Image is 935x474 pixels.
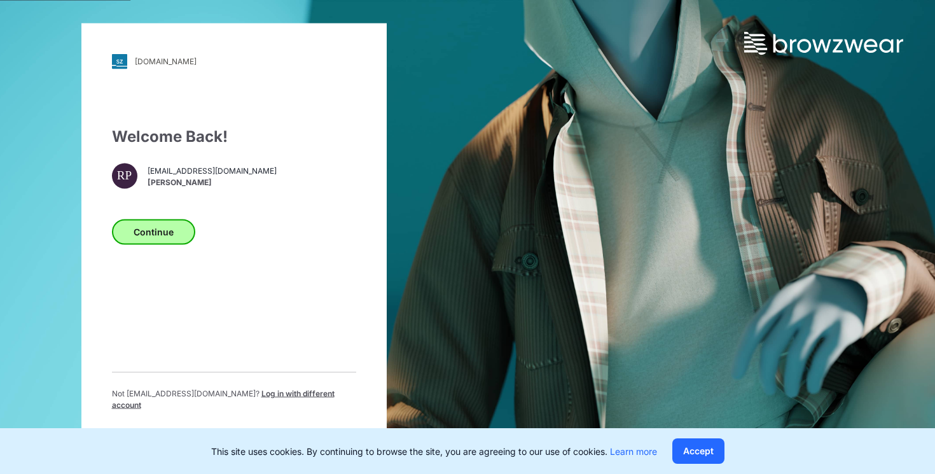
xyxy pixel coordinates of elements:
div: [DOMAIN_NAME] [135,57,197,66]
span: [EMAIL_ADDRESS][DOMAIN_NAME] [148,165,277,177]
a: Learn more [610,446,657,457]
div: Welcome Back! [112,125,356,148]
button: Continue [112,219,195,244]
p: Not [EMAIL_ADDRESS][DOMAIN_NAME] ? [112,387,356,410]
span: [PERSON_NAME] [148,177,277,188]
button: Accept [672,438,724,464]
a: [DOMAIN_NAME] [112,53,356,69]
div: RP [112,163,137,188]
img: svg+xml;base64,PHN2ZyB3aWR0aD0iMjgiIGhlaWdodD0iMjgiIHZpZXdCb3g9IjAgMCAyOCAyOCIgZmlsbD0ibm9uZSIgeG... [112,53,127,69]
img: browzwear-logo.73288ffb.svg [744,32,903,55]
p: This site uses cookies. By continuing to browse the site, you are agreeing to our use of cookies. [211,445,657,458]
